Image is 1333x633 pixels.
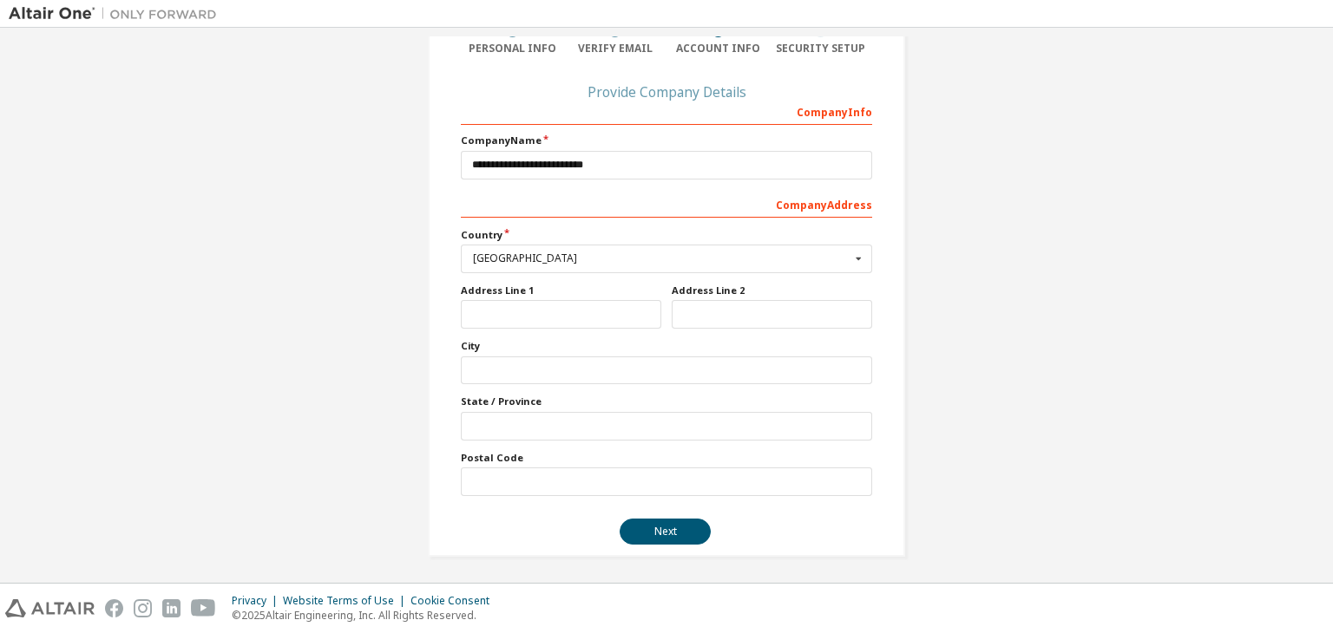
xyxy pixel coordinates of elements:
div: Company Address [461,190,872,218]
label: Country [461,228,872,242]
div: Verify Email [564,42,667,55]
img: youtube.svg [191,599,216,617]
label: Address Line 2 [672,284,872,297]
label: State / Province [461,395,872,408]
img: linkedin.svg [162,599,181,617]
img: Altair One [9,5,226,23]
div: Privacy [232,594,283,608]
div: Cookie Consent [410,594,500,608]
label: City [461,339,872,353]
div: Provide Company Details [461,87,872,97]
label: Address Line 1 [461,284,661,297]
img: instagram.svg [134,599,152,617]
button: Next [620,519,711,545]
img: facebook.svg [105,599,123,617]
div: Personal Info [461,42,564,55]
div: Company Info [461,97,872,125]
img: altair_logo.svg [5,599,95,617]
div: Website Terms of Use [283,594,410,608]
p: © 2025 Altair Engineering, Inc. All Rights Reserved. [232,608,500,623]
div: [GEOGRAPHIC_DATA] [473,253,850,264]
div: Security Setup [770,42,873,55]
label: Postal Code [461,451,872,465]
div: Account Info [666,42,770,55]
label: Company Name [461,134,872,147]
